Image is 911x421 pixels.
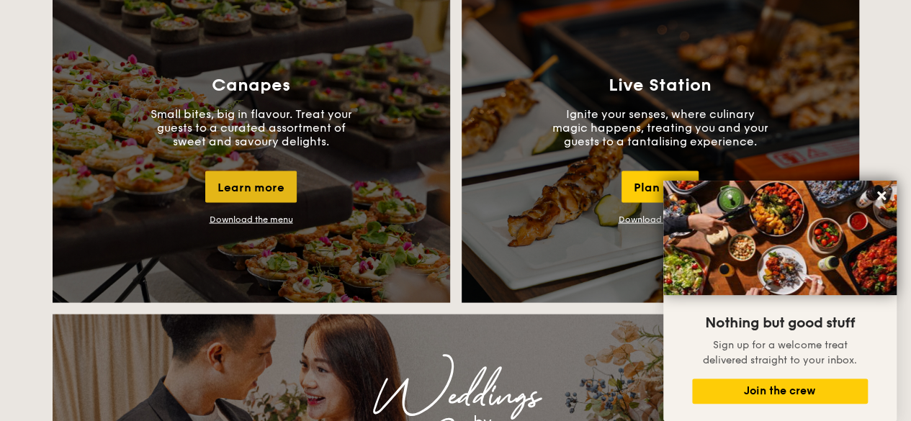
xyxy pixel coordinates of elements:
[212,75,290,95] h3: Canapes
[705,314,855,332] span: Nothing but good stuff
[621,171,699,202] div: Plan now
[143,107,359,148] p: Small bites, big in flavour. Treat your guests to a curated assortment of sweet and savoury delig...
[609,75,712,95] h3: Live Station
[870,184,893,207] button: Close
[552,107,768,148] p: Ignite your senses, where culinary magic happens, treating you and your guests to a tantalising e...
[210,214,293,224] a: Download the menu
[663,181,897,295] img: DSC07876-Edit02-Large.jpeg
[619,214,702,224] a: Download the menu
[703,339,857,366] span: Sign up for a welcome treat delivered straight to your inbox.
[179,383,732,409] div: Weddings
[692,379,868,404] button: Join the crew
[205,171,297,202] div: Learn more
